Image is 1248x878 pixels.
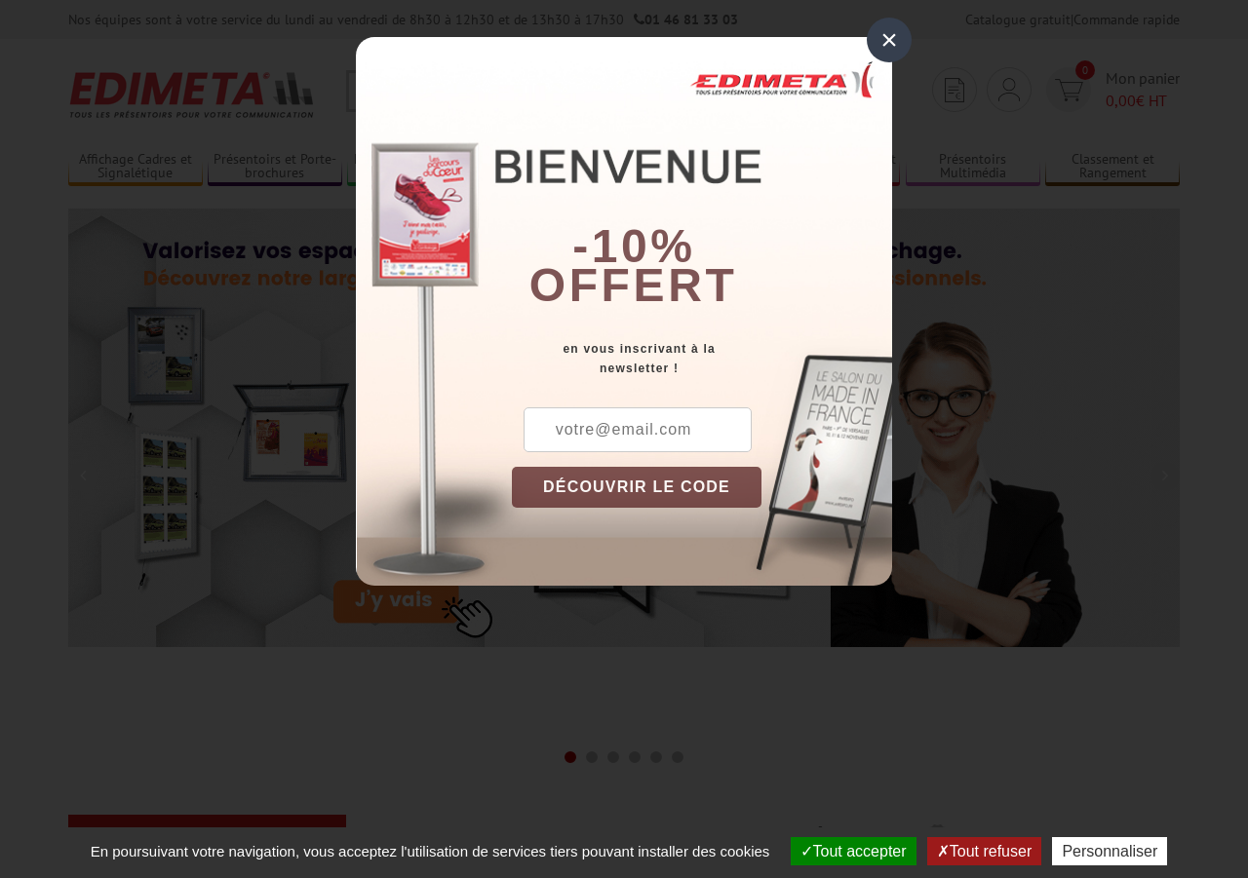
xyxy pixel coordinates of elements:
button: Tout accepter [791,837,916,865]
input: votre@email.com [524,407,752,452]
font: offert [529,259,738,311]
b: -10% [572,220,695,272]
span: En poursuivant votre navigation, vous acceptez l'utilisation de services tiers pouvant installer ... [81,843,780,859]
button: DÉCOUVRIR LE CODE [512,467,761,508]
button: Personnaliser (fenêtre modale) [1052,837,1167,865]
button: Tout refuser [927,837,1041,865]
div: en vous inscrivant à la newsletter ! [512,339,892,378]
div: × [867,18,912,62]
